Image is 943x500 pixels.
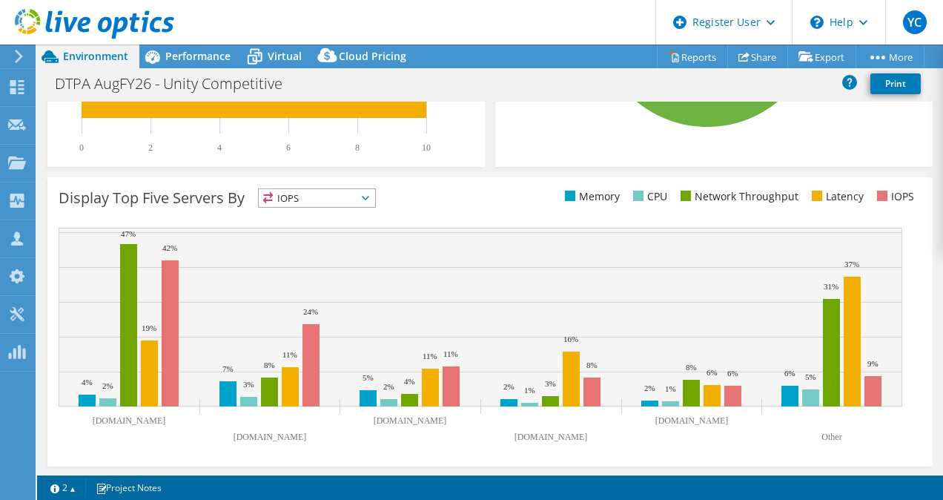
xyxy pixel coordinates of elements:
text: 8 [355,142,360,153]
span: Performance [165,49,231,63]
text: 19% [142,323,156,332]
text: 4% [404,377,415,386]
text: 9% [867,359,879,368]
span: IOPS [259,189,375,207]
text: 2% [644,384,655,392]
text: 4% [82,378,93,386]
text: 10 [422,142,431,153]
a: Share [727,45,788,68]
text: 3% [545,379,556,388]
a: Export [787,45,856,68]
text: 6 [286,142,291,153]
text: 1% [524,386,535,395]
text: 1% [665,384,676,393]
li: Memory [561,188,620,205]
text: 8% [686,363,697,372]
text: 16% [563,335,578,343]
text: 4 [217,142,222,153]
text: [DOMAIN_NAME] [655,415,729,426]
text: 42% [162,243,177,252]
text: 24% [303,307,318,316]
li: Network Throughput [677,188,798,205]
a: More [856,45,924,68]
text: 11% [282,350,297,359]
text: 2% [503,382,514,391]
text: 31% [824,282,838,291]
text: 11% [443,349,458,358]
text: 6% [707,368,718,377]
svg: \n [810,16,824,29]
text: 8% [586,361,598,369]
text: [DOMAIN_NAME] [234,432,307,442]
text: 47% [121,229,136,238]
h1: DTPA AugFY26 - Unity Competitive [48,76,305,92]
a: Reports [657,45,728,68]
span: Virtual [268,49,302,63]
text: 2 [148,142,153,153]
li: Latency [808,188,864,205]
li: IOPS [873,188,914,205]
a: Project Notes [85,478,172,497]
span: Cloud Pricing [339,49,406,63]
text: 7% [222,364,234,373]
text: 8% [264,361,275,369]
text: 6% [784,369,795,378]
text: [DOMAIN_NAME] [93,415,166,426]
text: 3% [243,380,254,389]
text: 2% [383,382,394,391]
text: [DOMAIN_NAME] [374,415,447,426]
text: 0 [79,142,84,153]
text: 11% [423,352,437,361]
span: Environment [63,49,128,63]
text: 5% [805,372,816,381]
text: 5% [363,373,374,382]
li: CPU [629,188,667,205]
text: [DOMAIN_NAME] [514,432,588,442]
text: 37% [844,260,859,269]
text: 6% [727,369,738,378]
a: Print [870,73,921,94]
text: Other [821,432,841,442]
a: 2 [40,478,86,497]
text: 2% [102,381,113,390]
span: YC [903,10,927,34]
